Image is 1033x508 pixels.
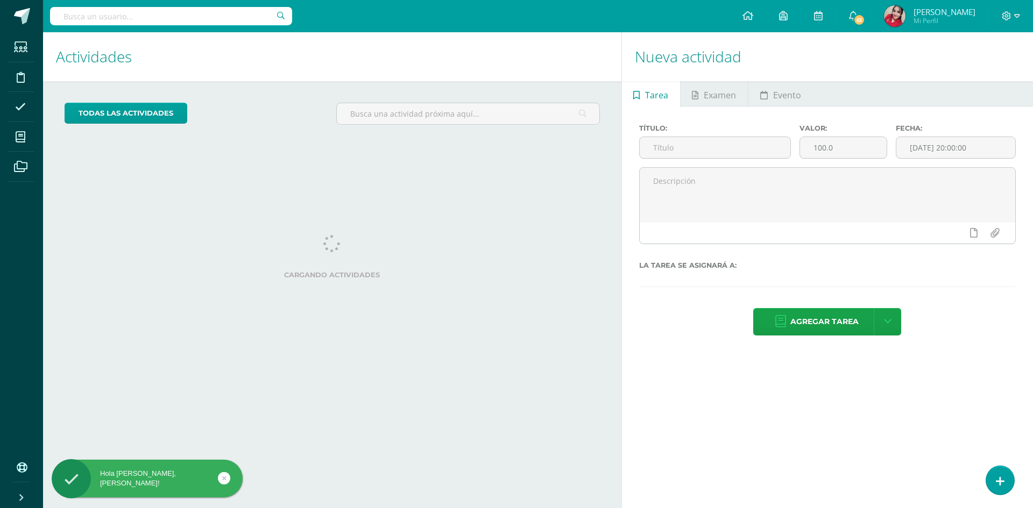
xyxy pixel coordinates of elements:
input: Puntos máximos [800,137,887,158]
h1: Nueva actividad [635,32,1020,81]
a: Tarea [622,81,680,107]
span: Tarea [645,82,668,108]
span: Examen [704,82,736,108]
span: [PERSON_NAME] [914,6,975,17]
label: Título: [639,124,791,132]
a: Examen [681,81,748,107]
input: Título [640,137,790,158]
input: Busca un usuario... [50,7,292,25]
span: Mi Perfil [914,16,975,25]
label: Cargando actividades [65,271,600,279]
img: 7d5728306d4f34f18592e85ee44997c6.png [884,5,905,27]
a: todas las Actividades [65,103,187,124]
span: Evento [773,82,801,108]
span: 61 [853,14,865,26]
span: Agregar tarea [790,309,859,335]
h1: Actividades [56,32,609,81]
label: La tarea se asignará a: [639,261,1016,269]
label: Fecha: [896,124,1016,132]
input: Fecha de entrega [896,137,1015,158]
div: Hola [PERSON_NAME], [PERSON_NAME]! [52,469,243,488]
label: Valor: [799,124,887,132]
a: Evento [748,81,812,107]
input: Busca una actividad próxima aquí... [337,103,599,124]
